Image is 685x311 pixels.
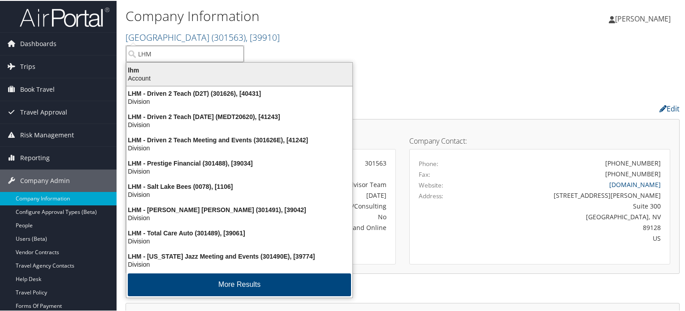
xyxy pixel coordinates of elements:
[605,158,661,167] div: [PHONE_NUMBER]
[126,30,280,43] a: [GEOGRAPHIC_DATA]
[419,158,438,167] label: Phone:
[121,260,358,268] div: Division
[121,213,358,221] div: Division
[121,73,358,81] div: Account
[419,191,443,200] label: Address:
[126,45,244,61] input: Search Accounts
[126,6,495,25] h1: Company Information
[121,158,358,166] div: LHM - Prestige Financial (301488), [39034]
[419,180,443,189] label: Website:
[121,228,358,236] div: LHM - Total Care Auto (301489), [39061]
[483,233,661,242] div: US
[20,169,70,191] span: Company Admin
[121,182,358,190] div: LHM - Salt Lake Bees (0078), [1106]
[483,222,661,231] div: 89128
[20,55,35,77] span: Trips
[20,6,109,27] img: airportal-logo.png
[121,236,358,244] div: Division
[609,179,661,188] a: [DOMAIN_NAME]
[20,146,50,168] span: Reporting
[20,100,67,123] span: Travel Approval
[121,166,358,175] div: Division
[483,190,661,199] div: [STREET_ADDRESS][PERSON_NAME]
[121,89,358,97] div: LHM - Driven 2 Teach (D2T) (301626), [40431]
[615,13,671,23] span: [PERSON_NAME]
[246,30,280,43] span: , [ 39910 ]
[121,97,358,105] div: Division
[212,30,246,43] span: ( 301563 )
[126,283,680,298] h2: Contracts:
[121,112,358,120] div: LHM - Driven 2 Teach [DATE] (MEDT20620), [41243]
[121,205,358,213] div: LHM - [PERSON_NAME] [PERSON_NAME] (301491), [39042]
[20,123,74,145] span: Risk Management
[483,211,661,221] div: [GEOGRAPHIC_DATA], NV
[121,120,358,128] div: Division
[20,32,56,54] span: Dashboards
[121,190,358,198] div: Division
[609,4,680,31] a: [PERSON_NAME]
[121,251,358,260] div: LHM - [US_STATE] Jazz Meeting and Events (301490E), [39774]
[20,77,55,100] span: Book Travel
[121,143,358,151] div: Division
[483,200,661,210] div: Suite 300
[121,135,358,143] div: LHM - Driven 2 Teach Meeting and Events (301626E), [41242]
[605,168,661,178] div: [PHONE_NUMBER]
[419,169,430,178] label: Fax:
[409,136,670,144] h4: Company Contact:
[659,103,680,113] a: Edit
[121,65,358,73] div: lhm
[128,273,351,295] button: More Results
